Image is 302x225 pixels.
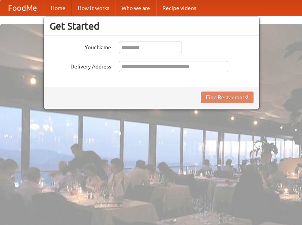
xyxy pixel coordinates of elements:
[72,0,115,16] a: How it works
[50,61,111,70] label: Delivery Address
[0,0,45,16] a: FoodMe
[50,20,254,32] h3: Get Started
[201,92,254,103] button: Find Restaurants!
[45,0,72,16] a: Home
[156,0,202,16] a: Recipe videos
[50,42,111,51] label: Your Name
[115,0,156,16] a: Who we are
